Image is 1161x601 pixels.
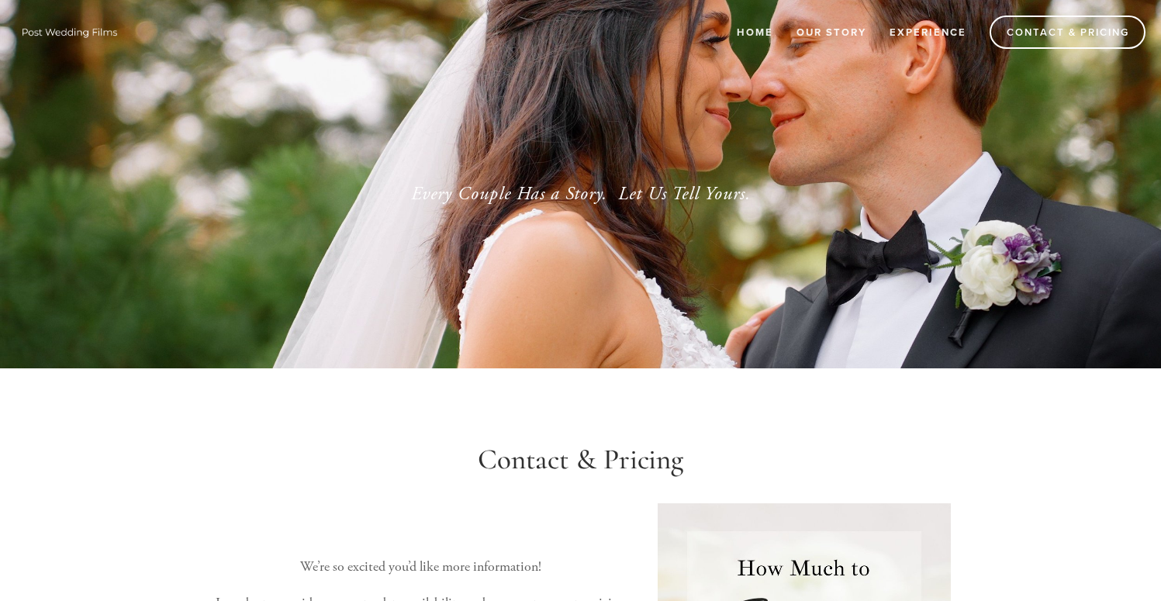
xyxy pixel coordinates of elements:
img: Wisconsin Wedding Videographer [16,20,124,43]
a: Contact & Pricing [990,16,1145,49]
a: Our Story [786,19,876,45]
p: Every Couple Has a Story. Let Us Tell Yours. [235,180,927,208]
a: Home [727,19,783,45]
a: Experience [879,19,976,45]
h1: Contact & Pricing [210,443,952,477]
p: We’re so excited you’d like more information! [210,556,631,579]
